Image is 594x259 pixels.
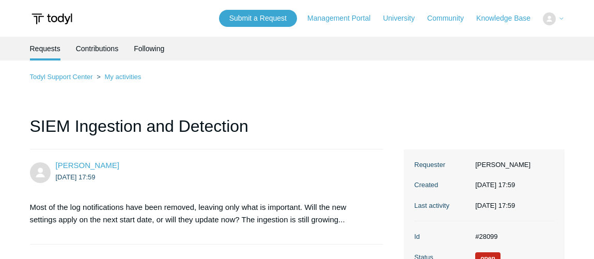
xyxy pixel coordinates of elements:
[470,160,554,170] dd: [PERSON_NAME]
[56,173,96,181] time: 2025-09-12T17:59:41Z
[307,13,381,24] a: Management Portal
[76,37,119,60] a: Contributions
[30,73,95,81] li: Todyl Support Center
[414,201,470,211] dt: Last activity
[30,9,74,28] img: Todyl Support Center Help Center home page
[414,160,470,170] dt: Requester
[30,114,383,149] h1: SIEM Ingestion and Detection
[414,180,470,190] dt: Created
[95,73,141,81] li: My activities
[30,73,93,81] a: Todyl Support Center
[470,232,554,242] dd: #28099
[427,13,474,24] a: Community
[414,232,470,242] dt: Id
[476,13,541,24] a: Knowledge Base
[475,202,515,209] time: 2025-09-12T17:59:41+00:00
[383,13,425,24] a: University
[219,10,297,27] a: Submit a Request
[56,161,119,170] a: [PERSON_NAME]
[475,181,515,189] time: 2025-09-12T17:59:41+00:00
[104,73,141,81] a: My activities
[134,37,164,60] a: Following
[30,37,60,60] li: Requests
[30,201,372,226] p: Most of the log notifications have been removed, leaving only what is important. Will the new set...
[56,161,119,170] span: Louie Bayani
